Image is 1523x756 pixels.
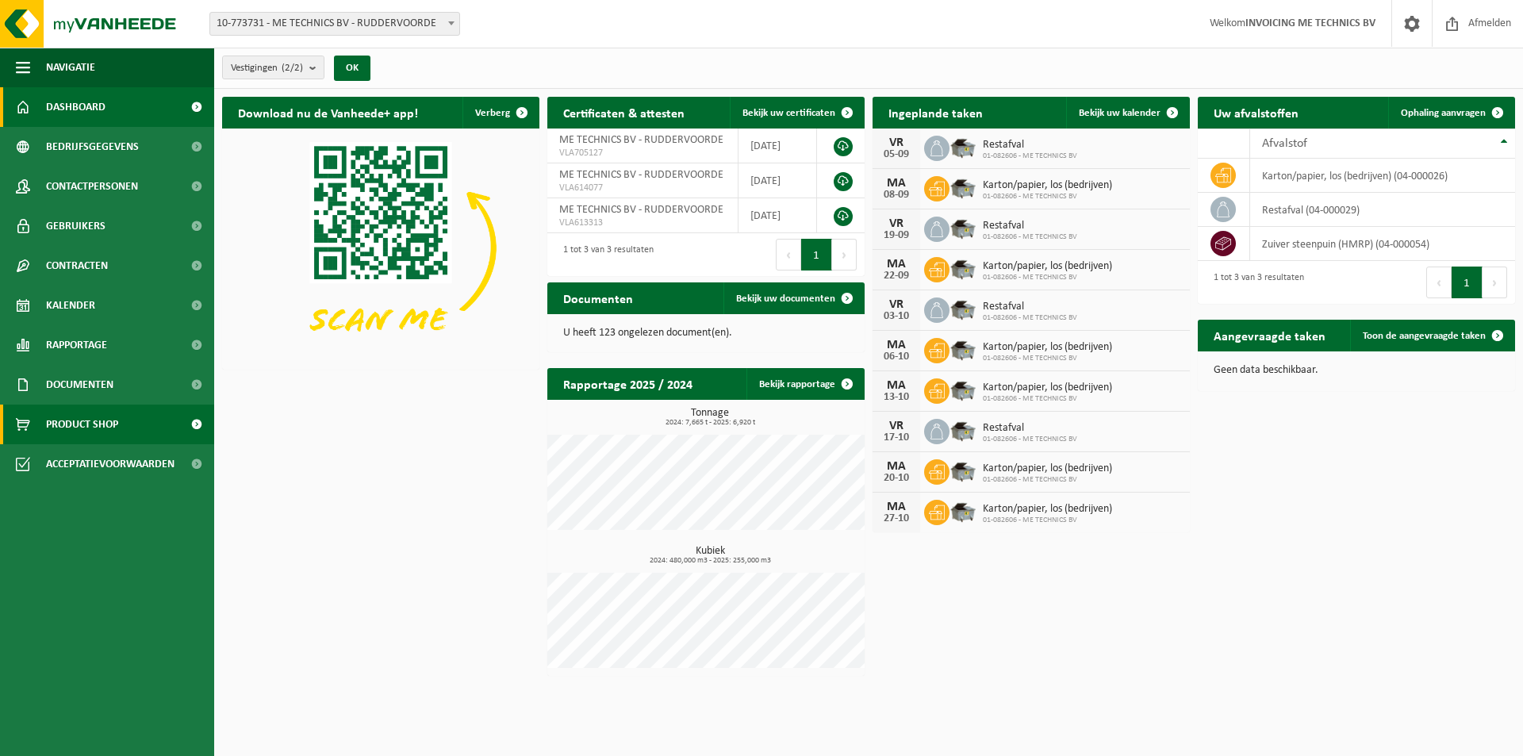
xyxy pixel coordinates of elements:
[231,56,303,80] span: Vestigingen
[46,167,138,206] span: Contactpersonen
[949,255,976,282] img: WB-5000-GAL-GY-01
[880,177,912,190] div: MA
[801,239,832,271] button: 1
[746,368,863,400] a: Bekijk rapportage
[1426,267,1452,298] button: Previous
[555,237,654,272] div: 1 tot 3 van 3 resultaten
[873,97,999,128] h2: Ingeplande taken
[559,134,723,146] span: ME TECHNICS BV - RUDDERVOORDE
[880,190,912,201] div: 08-09
[983,260,1112,273] span: Karton/papier, los (bedrijven)
[547,282,649,313] h2: Documenten
[1206,265,1304,300] div: 1 tot 3 van 3 resultaten
[983,394,1112,404] span: 01-082606 - ME TECHNICS BV
[983,422,1077,435] span: Restafval
[222,97,434,128] h2: Download nu de Vanheede+ app!
[555,546,865,565] h3: Kubiek
[983,462,1112,475] span: Karton/papier, los (bedrijven)
[1250,159,1515,193] td: karton/papier, los (bedrijven) (04-000026)
[559,169,723,181] span: ME TECHNICS BV - RUDDERVOORDE
[210,13,459,35] span: 10-773731 - ME TECHNICS BV - RUDDERVOORDE
[949,376,976,403] img: WB-5000-GAL-GY-01
[983,139,1077,152] span: Restafval
[559,147,726,159] span: VLA705127
[949,416,976,443] img: WB-5000-GAL-GY-01
[1066,97,1188,129] a: Bekijk uw kalender
[832,239,857,271] button: Next
[949,174,976,201] img: WB-5000-GAL-GY-01
[949,457,976,484] img: WB-5000-GAL-GY-01
[1198,97,1314,128] h2: Uw afvalstoffen
[983,273,1112,282] span: 01-082606 - ME TECHNICS BV
[949,214,976,241] img: WB-5000-GAL-GY-01
[46,405,118,444] span: Product Shop
[555,419,865,427] span: 2024: 7,665 t - 2025: 6,920 t
[555,557,865,565] span: 2024: 480,000 m3 - 2025: 255,000 m3
[983,232,1077,242] span: 01-082606 - ME TECHNICS BV
[730,97,863,129] a: Bekijk uw certificaten
[1262,137,1307,150] span: Afvalstof
[880,217,912,230] div: VR
[1198,320,1341,351] h2: Aangevraagde taken
[46,246,108,286] span: Contracten
[1250,193,1515,227] td: restafval (04-000029)
[222,129,539,366] img: Download de VHEPlus App
[880,298,912,311] div: VR
[983,179,1112,192] span: Karton/papier, los (bedrijven)
[983,435,1077,444] span: 01-082606 - ME TECHNICS BV
[983,382,1112,394] span: Karton/papier, los (bedrijven)
[983,152,1077,161] span: 01-082606 - ME TECHNICS BV
[880,136,912,149] div: VR
[46,87,105,127] span: Dashboard
[1214,365,1499,376] p: Geen data beschikbaar.
[209,12,460,36] span: 10-773731 - ME TECHNICS BV - RUDDERVOORDE
[1350,320,1513,351] a: Toon de aangevraagde taken
[949,133,976,160] img: WB-5000-GAL-GY-01
[983,301,1077,313] span: Restafval
[334,56,370,81] button: OK
[1245,17,1375,29] strong: INVOICING ME TECHNICS BV
[736,294,835,304] span: Bekijk uw documenten
[46,365,113,405] span: Documenten
[880,501,912,513] div: MA
[46,127,139,167] span: Bedrijfsgegevens
[983,341,1112,354] span: Karton/papier, los (bedrijven)
[46,48,95,87] span: Navigatie
[475,108,510,118] span: Verberg
[983,220,1077,232] span: Restafval
[555,408,865,427] h3: Tonnage
[742,108,835,118] span: Bekijk uw certificaten
[1483,267,1507,298] button: Next
[723,282,863,314] a: Bekijk uw documenten
[1388,97,1513,129] a: Ophaling aanvragen
[880,230,912,241] div: 19-09
[282,63,303,73] count: (2/2)
[46,206,105,246] span: Gebruikers
[462,97,538,129] button: Verberg
[880,379,912,392] div: MA
[983,192,1112,201] span: 01-082606 - ME TECHNICS BV
[880,149,912,160] div: 05-09
[880,460,912,473] div: MA
[983,313,1077,323] span: 01-082606 - ME TECHNICS BV
[880,351,912,363] div: 06-10
[880,258,912,271] div: MA
[949,336,976,363] img: WB-5000-GAL-GY-01
[46,444,175,484] span: Acceptatievoorwaarden
[949,497,976,524] img: WB-5000-GAL-GY-01
[880,473,912,484] div: 20-10
[1452,267,1483,298] button: 1
[46,325,107,365] span: Rapportage
[1250,227,1515,261] td: zuiver steenpuin (HMRP) (04-000054)
[563,328,849,339] p: U heeft 123 ongelezen document(en).
[1079,108,1160,118] span: Bekijk uw kalender
[738,198,817,233] td: [DATE]
[1363,331,1486,341] span: Toon de aangevraagde taken
[880,513,912,524] div: 27-10
[880,432,912,443] div: 17-10
[983,503,1112,516] span: Karton/papier, los (bedrijven)
[983,475,1112,485] span: 01-082606 - ME TECHNICS BV
[880,271,912,282] div: 22-09
[880,339,912,351] div: MA
[547,368,708,399] h2: Rapportage 2025 / 2024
